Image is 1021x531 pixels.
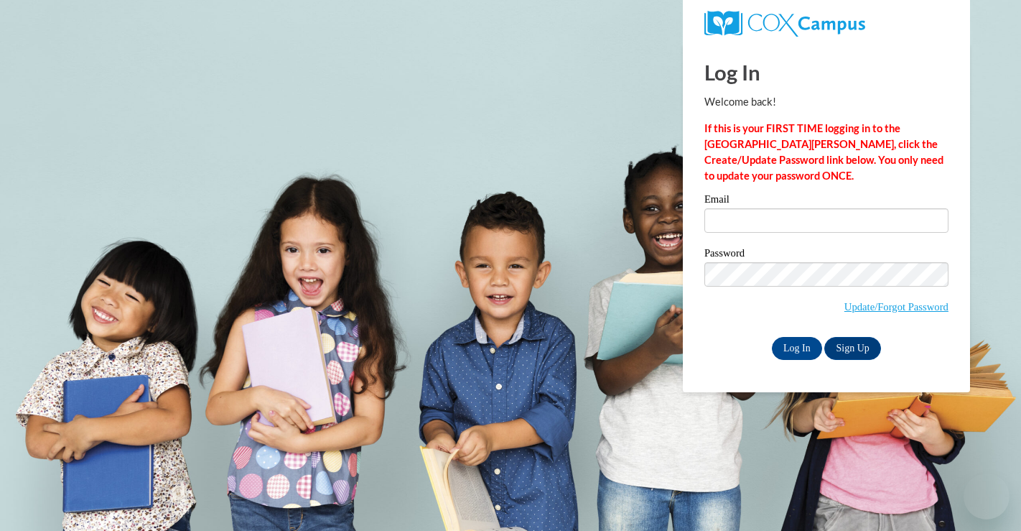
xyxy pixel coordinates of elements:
h1: Log In [704,57,948,87]
a: COX Campus [704,11,948,37]
strong: If this is your FIRST TIME logging in to the [GEOGRAPHIC_DATA][PERSON_NAME], click the Create/Upd... [704,122,943,182]
p: Welcome back! [704,94,948,110]
iframe: Button to launch messaging window [964,474,1010,520]
a: Sign Up [824,337,880,360]
label: Email [704,194,948,208]
img: COX Campus [704,11,865,37]
a: Update/Forgot Password [844,301,948,313]
input: Log In [772,337,822,360]
label: Password [704,248,948,262]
